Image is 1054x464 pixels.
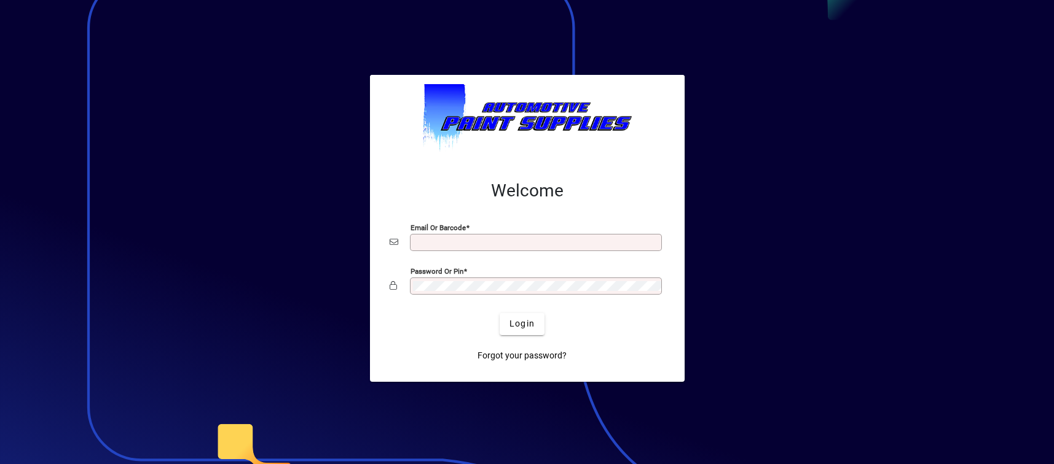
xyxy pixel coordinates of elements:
button: Login [500,313,545,335]
a: Forgot your password? [473,345,572,367]
span: Forgot your password? [478,349,567,362]
mat-label: Password or Pin [411,266,463,275]
mat-label: Email or Barcode [411,223,466,231]
h2: Welcome [390,180,665,201]
span: Login [509,317,535,330]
